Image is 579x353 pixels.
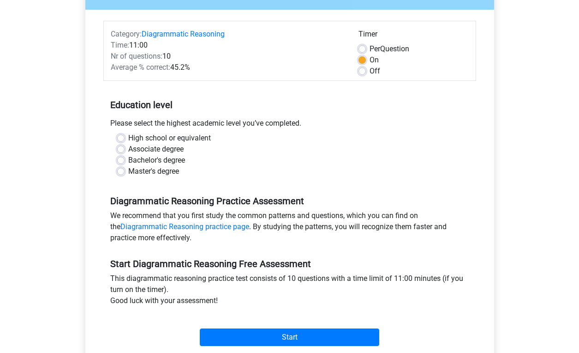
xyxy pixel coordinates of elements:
label: Off [370,66,380,77]
label: Bachelor's degree [128,155,185,166]
h5: Education level [110,96,469,114]
label: Master's degree [128,166,179,177]
h5: Start Diagrammatic Reasoning Free Assessment [110,258,469,269]
label: High school or equivalent [128,133,211,144]
span: Average % correct: [111,63,170,72]
div: We recommend that you first study the common patterns and questions, which you can find on the . ... [103,210,476,247]
a: Diagrammatic Reasoning practice page [120,222,249,231]
div: This diagrammatic reasoning practice test consists of 10 questions with a time limit of 11:00 min... [103,273,476,310]
a: Diagrammatic Reasoning [142,30,225,38]
label: Associate degree [128,144,184,155]
div: 10 [104,51,352,62]
div: 11:00 [104,40,352,51]
span: Per [370,44,380,53]
span: Time: [111,41,129,49]
input: Start [200,329,379,346]
h5: Diagrammatic Reasoning Practice Assessment [110,195,469,207]
label: Question [370,43,409,55]
span: Category: [111,30,142,38]
div: Timer [358,29,469,43]
label: On [370,55,379,66]
span: Nr of questions: [111,52,162,61]
div: Please select the highest academic level you’ve completed. [103,118,476,133]
div: 45.2% [104,62,352,73]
